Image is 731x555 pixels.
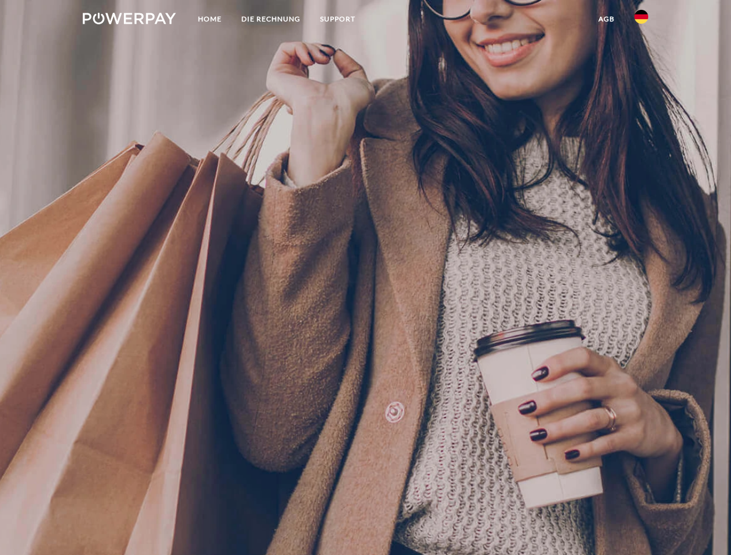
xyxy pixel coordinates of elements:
[188,9,232,29] a: Home
[83,13,176,24] img: logo-powerpay-white.svg
[310,9,365,29] a: SUPPORT
[634,10,648,24] img: de
[232,9,310,29] a: DIE RECHNUNG
[589,9,625,29] a: agb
